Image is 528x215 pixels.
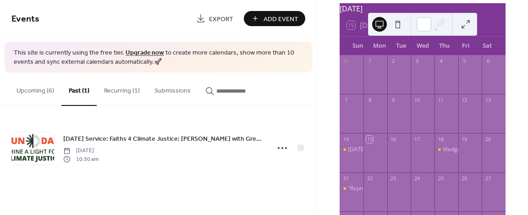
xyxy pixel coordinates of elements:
[340,146,363,154] div: Sunday Service: Faiths 4 Climate Justice: Sun Day with GreenFaith led by Melba Evans
[412,37,434,55] div: Wed
[63,147,99,155] span: [DATE]
[413,136,420,143] div: 17
[342,136,349,143] div: 14
[461,97,468,104] div: 12
[14,49,303,66] span: This site is currently using the free tier. to create more calendars, show more than 10 events an...
[477,37,498,55] div: Sat
[189,11,240,26] a: Export
[390,136,397,143] div: 16
[366,136,373,143] div: 15
[347,37,368,55] div: Sun
[264,14,298,24] span: Add Event
[413,97,420,104] div: 10
[390,97,397,104] div: 9
[461,136,468,143] div: 19
[368,37,390,55] div: Mon
[413,175,420,182] div: 24
[126,47,164,59] a: Upgrade now
[461,58,468,65] div: 5
[97,72,147,105] button: Recurring (1)
[11,10,39,28] span: Events
[342,58,349,65] div: 31
[434,146,458,154] div: Wedgewood Social Justice Book Club
[9,72,61,105] button: Upcoming (6)
[461,175,468,182] div: 26
[390,175,397,182] div: 23
[484,58,491,65] div: 6
[484,175,491,182] div: 27
[63,155,99,163] span: 10:30 am
[390,37,412,55] div: Tue
[147,72,198,105] button: Submissions
[437,175,444,182] div: 25
[342,97,349,104] div: 7
[366,175,373,182] div: 22
[209,14,233,24] span: Export
[455,37,477,55] div: Fri
[484,97,491,104] div: 13
[244,11,305,26] button: Add Event
[437,58,444,65] div: 4
[413,58,420,65] div: 3
[484,136,491,143] div: 20
[63,134,264,144] span: [DATE] Service: Faiths 4 Climate Justice: [PERSON_NAME] with GreenFaith led by [PERSON_NAME]
[342,175,349,182] div: 21
[434,37,455,55] div: Thu
[61,72,97,106] button: Past (1)
[366,97,373,104] div: 8
[437,97,444,104] div: 11
[437,136,444,143] div: 18
[340,3,506,14] div: [DATE]
[340,185,363,193] div: "Reproductive Rights in Crisis: The Fight for Justice in America" with Liz Schob
[390,58,397,65] div: 2
[366,58,373,65] div: 1
[63,133,264,144] a: [DATE] Service: Faiths 4 Climate Justice: [PERSON_NAME] with GreenFaith led by [PERSON_NAME]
